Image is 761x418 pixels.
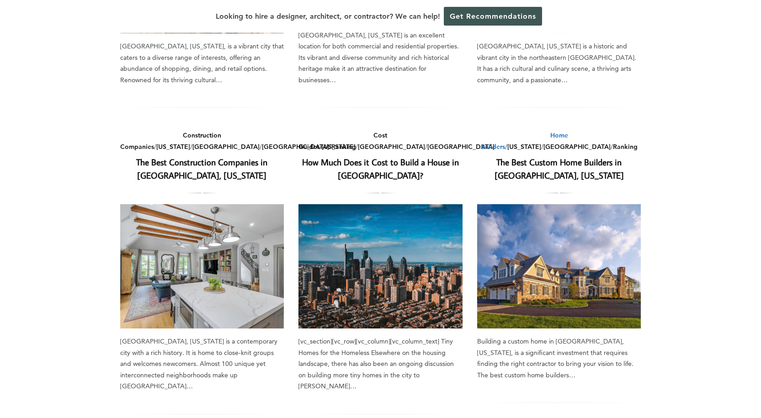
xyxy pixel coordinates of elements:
[302,156,459,181] a: How Much Does it Cost to Build a House in [GEOGRAPHIC_DATA]?
[298,204,463,328] a: How Much Does it Cost to Build a House in [GEOGRAPHIC_DATA]?
[120,41,284,85] div: [GEOGRAPHIC_DATA], [US_STATE], is a vibrant city that caters to a diverse range of interests, off...
[543,143,611,151] a: [GEOGRAPHIC_DATA]
[444,7,542,26] a: Get Recommendations
[120,130,284,152] div: / / / /
[358,143,425,151] a: [GEOGRAPHIC_DATA]
[298,130,463,152] div: / / /
[120,336,284,392] div: [GEOGRAPHIC_DATA], [US_STATE] is a contemporary city with a rich history. It is home to close-kni...
[507,143,541,151] a: [US_STATE]
[120,131,221,151] a: Construction Companies
[477,130,641,152] div: / / /
[298,30,463,86] div: [GEOGRAPHIC_DATA], [US_STATE] is an excellent location for both commercial and residential proper...
[156,143,190,151] a: [US_STATE]
[262,143,329,151] a: [GEOGRAPHIC_DATA]
[298,336,463,392] div: [vc_section][vc_row][vc_column][vc_column_text] Tiny Homes for the Homeless Elsewhere on the hous...
[477,41,641,85] div: [GEOGRAPHIC_DATA], [US_STATE] is a historic and vibrant city in the northeastern [GEOGRAPHIC_DATA...
[298,131,387,151] a: Cost Guides
[136,156,267,181] a: The Best Construction Companies in [GEOGRAPHIC_DATA], [US_STATE]
[322,143,356,151] a: [US_STATE]
[495,156,624,181] a: The Best Custom Home Builders in [GEOGRAPHIC_DATA], [US_STATE]
[613,143,638,151] a: Ranking
[477,336,641,381] div: Building a custom home in [GEOGRAPHIC_DATA], [US_STATE], is a significant investment that require...
[481,131,568,151] a: Home Builders
[427,143,495,151] a: [GEOGRAPHIC_DATA]
[120,204,284,328] a: The Best Construction Companies in [GEOGRAPHIC_DATA], [US_STATE]
[477,204,641,328] a: The Best Custom Home Builders in [GEOGRAPHIC_DATA], [US_STATE]
[192,143,260,151] a: [GEOGRAPHIC_DATA]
